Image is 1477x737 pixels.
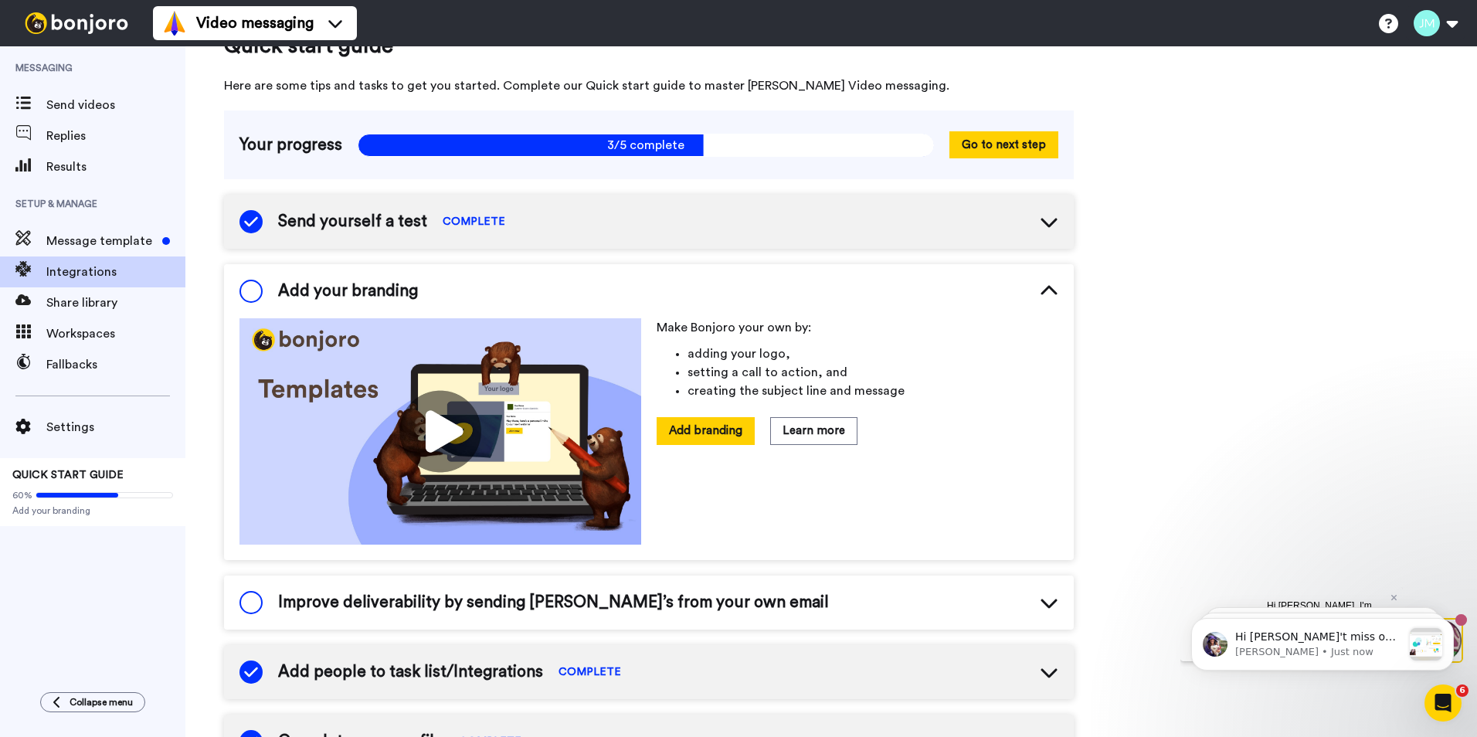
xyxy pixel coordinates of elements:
[46,324,185,343] span: Workspaces
[358,134,934,157] span: 3/5 complete
[46,355,185,374] span: Fallbacks
[1456,684,1469,697] span: 6
[224,76,1074,95] span: Here are some tips and tasks to get you started. Complete our Quick start guide to master [PERSON...
[46,263,185,281] span: Integrations
[46,418,185,436] span: Settings
[70,696,133,708] span: Collapse menu
[46,232,156,250] span: Message template
[46,294,185,312] span: Share library
[46,158,185,176] span: Results
[162,11,187,36] img: vm-color.svg
[688,363,1058,382] li: setting a call to action, and
[12,489,32,501] span: 60%
[196,12,314,34] span: Video messaging
[657,318,1058,337] p: Make Bonjoro your own by:
[12,504,173,517] span: Add your branding
[19,12,134,34] img: bj-logo-header-white.svg
[1424,684,1462,722] iframe: Intercom live chat
[278,210,427,233] span: Send yourself a test
[688,382,1058,400] li: creating the subject line and message
[657,417,755,444] button: Add branding
[2,3,43,45] img: 3183ab3e-59ed-45f6-af1c-10226f767056-1659068401.jpg
[49,49,68,68] img: mute-white.svg
[239,134,342,157] span: Your progress
[87,13,209,160] span: Hi [PERSON_NAME], I'm [PERSON_NAME], one of the co-founders saw you signed up & wanted to say hi....
[278,280,418,303] span: Add your branding
[949,131,1058,158] button: Go to next step
[770,417,857,444] button: Learn more
[239,318,641,545] img: cf57bf495e0a773dba654a4906436a82.jpg
[12,470,124,481] span: QUICK START GUIDE
[278,591,829,614] span: Improve deliverability by sending [PERSON_NAME]’s from your own email
[559,664,621,680] span: COMPLETE
[443,214,505,229] span: COMPLETE
[278,661,543,684] span: Add people to task list/Integrations
[40,692,145,712] button: Collapse menu
[688,345,1058,363] li: adding your logo,
[46,96,185,114] span: Send videos
[46,127,185,145] span: Replies
[1168,587,1477,695] iframe: Intercom notifications message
